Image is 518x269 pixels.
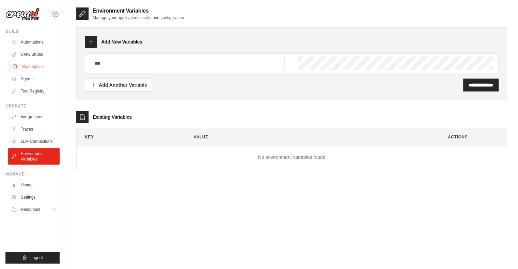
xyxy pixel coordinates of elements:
h3: Existing Variables [93,114,132,120]
a: Usage [8,180,60,190]
div: Operate [5,103,60,109]
span: Resources [21,207,40,212]
div: Build [5,29,60,34]
a: LLM Connections [8,136,60,147]
td: No environment variables found [77,146,507,169]
h3: Add New Variables [101,38,142,45]
p: Manage your application secrets and configuration [93,15,184,20]
button: Add Another Variable [85,79,153,91]
a: Traces [8,124,60,135]
a: Tool Registry [8,86,60,97]
a: Integrations [8,112,60,122]
img: Logo [5,8,40,21]
div: Add Another Variable [91,82,147,88]
a: Marketplace [9,61,60,72]
a: Agents [8,73,60,84]
a: Automations [8,37,60,48]
th: Actions [440,129,507,145]
th: Key [77,129,180,145]
a: Settings [8,192,60,203]
button: Logout [5,252,60,264]
a: Crew Studio [8,49,60,60]
span: Logout [30,255,43,260]
th: Value [186,129,434,145]
div: Manage [5,171,60,177]
a: Environment Variables [8,148,60,165]
h2: Environment Variables [93,7,184,15]
button: Resources [8,204,60,215]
